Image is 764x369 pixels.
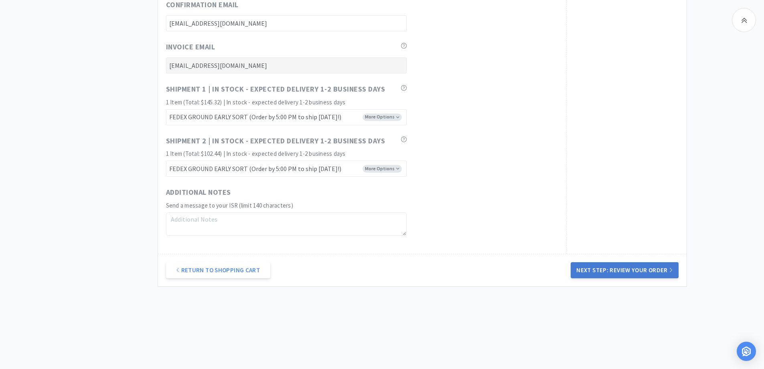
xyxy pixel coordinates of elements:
[571,262,678,278] button: Next Step: Review Your Order
[166,41,215,53] span: Invoice Email
[166,187,231,198] span: Additional Notes
[166,262,270,278] a: Return to Shopping Cart
[166,150,346,157] span: 1 Item (Total: $102.44) | In stock - expected delivery 1-2 business days
[166,135,385,147] span: Shipment 2 | In stock - expected delivery 1-2 business days
[166,202,293,209] span: Send a message to your ISR (limit 140 characters)
[737,342,756,361] div: Open Intercom Messenger
[166,84,385,95] span: Shipment 1 | In stock - expected delivery 1-2 business days
[166,98,346,106] span: 1 Item (Total: $145.32) | In stock - expected delivery 1-2 business days
[166,57,407,73] input: Invoice Email
[166,15,407,31] input: Confirmation Email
